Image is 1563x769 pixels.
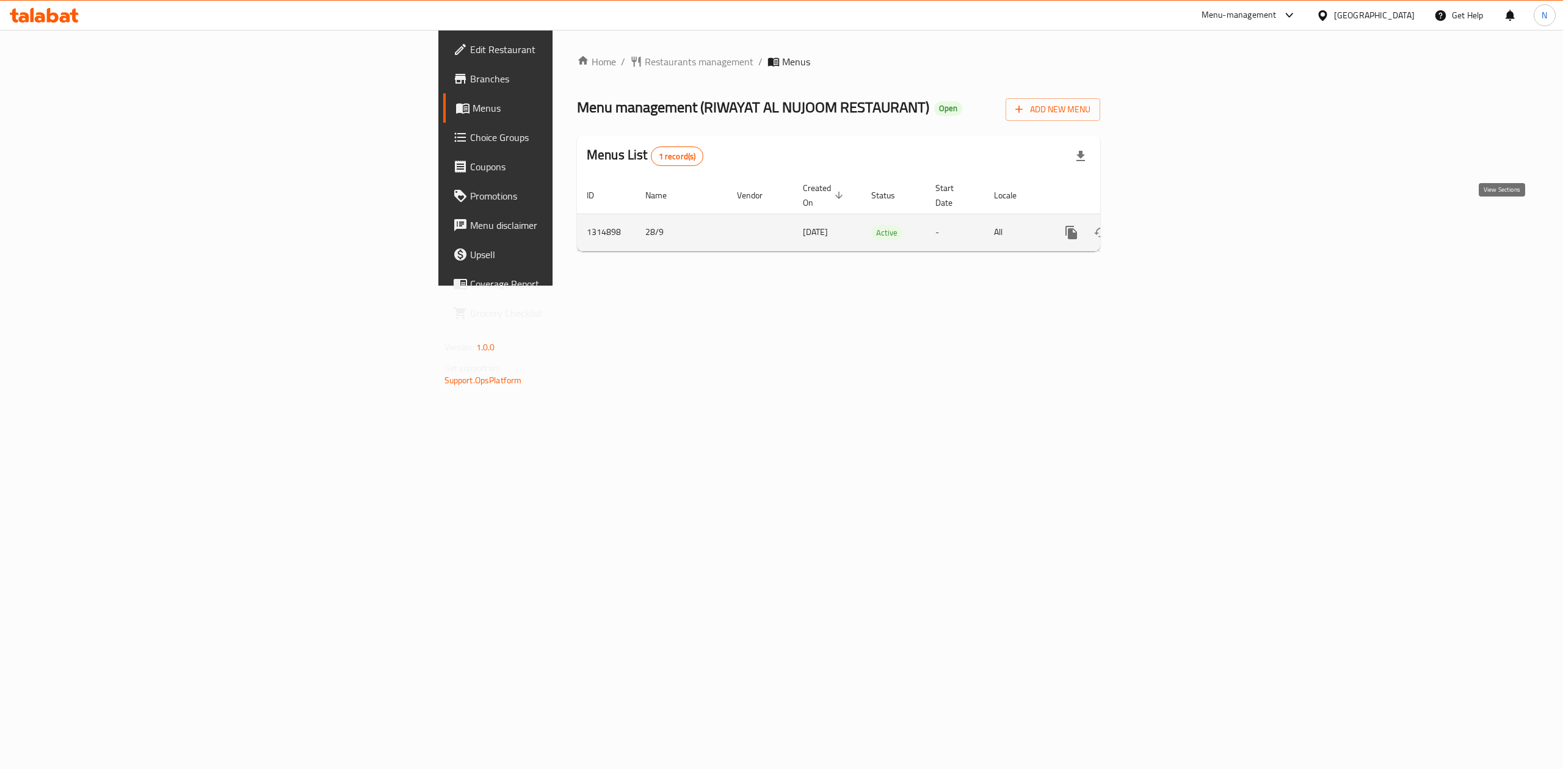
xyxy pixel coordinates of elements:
span: Promotions [470,189,690,203]
span: Created On [803,181,847,210]
span: Menu disclaimer [470,218,690,233]
span: Get support on: [444,360,501,376]
span: Open [934,103,962,114]
span: Upsell [470,247,690,262]
span: Coverage Report [470,276,690,291]
span: Menu management ( RIWAYAT AL NUJOOM RESTAURANT ) [577,93,929,121]
span: 1 record(s) [651,151,703,162]
a: Upsell [443,240,700,269]
nav: breadcrumb [577,54,1100,69]
span: 1.0.0 [476,339,495,355]
span: Choice Groups [470,130,690,145]
button: more [1057,218,1086,247]
h2: Menus List [587,146,703,166]
a: Menus [443,93,700,123]
span: Edit Restaurant [470,42,690,57]
a: Support.OpsPlatform [444,372,522,388]
span: Status [871,188,911,203]
span: Version: [444,339,474,355]
span: [DATE] [803,224,828,240]
span: Coupons [470,159,690,174]
div: Total records count [651,146,704,166]
div: Export file [1066,142,1095,171]
a: Choice Groups [443,123,700,152]
a: Menu disclaimer [443,211,700,240]
a: Coverage Report [443,269,700,298]
button: Change Status [1086,218,1115,247]
span: Start Date [935,181,970,210]
a: Coupons [443,152,700,181]
span: Menus [473,101,690,115]
button: Add New Menu [1006,98,1100,121]
div: [GEOGRAPHIC_DATA] [1334,9,1415,22]
a: Branches [443,64,700,93]
span: Grocery Checklist [470,306,690,320]
span: Locale [994,188,1032,203]
div: Open [934,101,962,116]
li: / [758,54,763,69]
span: ID [587,188,610,203]
th: Actions [1047,177,1184,214]
a: Grocery Checklist [443,298,700,328]
div: Menu-management [1202,8,1277,23]
span: Branches [470,71,690,86]
span: N [1542,9,1547,22]
div: Active [871,225,902,240]
span: Active [871,226,902,240]
td: All [984,214,1047,251]
span: Vendor [737,188,778,203]
span: Add New Menu [1015,102,1090,117]
a: Edit Restaurant [443,35,700,64]
a: Promotions [443,181,700,211]
td: - [926,214,984,251]
span: Name [645,188,683,203]
table: enhanced table [577,177,1184,251]
span: Menus [782,54,810,69]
